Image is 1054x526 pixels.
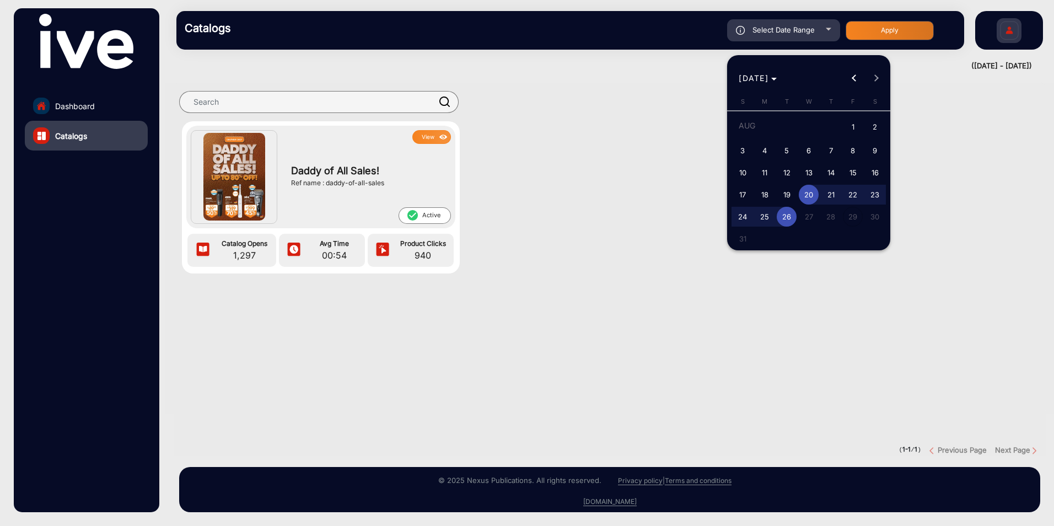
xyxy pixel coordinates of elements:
[843,116,863,139] span: 1
[777,141,797,160] span: 5
[798,139,820,162] button: August 6, 2025
[806,98,812,105] span: W
[829,98,833,105] span: T
[843,185,863,205] span: 22
[799,185,819,205] span: 20
[732,162,754,184] button: August 10, 2025
[865,141,885,160] span: 9
[733,229,752,249] span: 31
[734,68,781,88] button: Choose month and year
[820,139,842,162] button: August 7, 2025
[732,184,754,206] button: August 17, 2025
[798,206,820,228] button: August 27, 2025
[798,162,820,184] button: August 13, 2025
[820,184,842,206] button: August 21, 2025
[821,185,841,205] span: 21
[754,206,776,228] button: August 25, 2025
[873,98,877,105] span: S
[820,206,842,228] button: August 28, 2025
[821,141,841,160] span: 7
[755,185,775,205] span: 18
[865,207,885,227] span: 30
[843,163,863,183] span: 15
[732,115,842,139] td: AUG
[754,139,776,162] button: August 4, 2025
[799,163,819,183] span: 13
[842,139,864,162] button: August 8, 2025
[776,139,798,162] button: August 5, 2025
[864,115,886,139] button: August 2, 2025
[732,139,754,162] button: August 3, 2025
[762,98,767,105] span: M
[799,207,819,227] span: 27
[755,163,775,183] span: 11
[864,162,886,184] button: August 16, 2025
[864,184,886,206] button: August 23, 2025
[821,163,841,183] span: 14
[733,163,752,183] span: 10
[777,185,797,205] span: 19
[776,206,798,228] button: August 26, 2025
[755,141,775,160] span: 4
[821,207,841,227] span: 28
[777,207,797,227] span: 26
[843,141,863,160] span: 8
[864,206,886,228] button: August 30, 2025
[733,185,752,205] span: 17
[799,141,819,160] span: 6
[785,98,789,105] span: T
[843,67,865,89] button: Previous month
[851,98,855,105] span: F
[741,98,745,105] span: S
[865,163,885,183] span: 16
[820,162,842,184] button: August 14, 2025
[865,185,885,205] span: 23
[842,206,864,228] button: August 29, 2025
[732,206,754,228] button: August 24, 2025
[842,115,864,139] button: August 1, 2025
[739,73,768,83] span: [DATE]
[754,162,776,184] button: August 11, 2025
[842,184,864,206] button: August 22, 2025
[843,207,863,227] span: 29
[798,184,820,206] button: August 20, 2025
[842,162,864,184] button: August 15, 2025
[865,116,885,139] span: 2
[733,207,752,227] span: 24
[755,207,775,227] span: 25
[732,228,754,250] button: August 31, 2025
[733,141,752,160] span: 3
[864,139,886,162] button: August 9, 2025
[754,184,776,206] button: August 18, 2025
[777,163,797,183] span: 12
[776,184,798,206] button: August 19, 2025
[776,162,798,184] button: August 12, 2025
